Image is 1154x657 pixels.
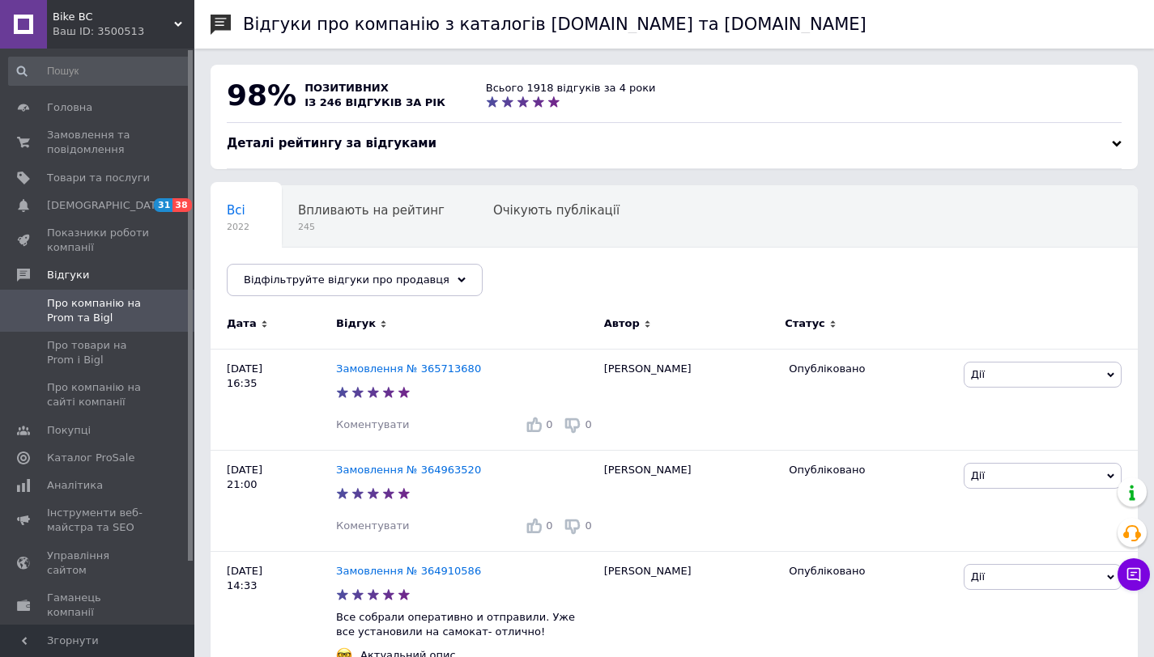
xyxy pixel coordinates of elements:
span: позитивних [304,82,389,94]
div: Опубліковано [789,362,951,376]
h1: Відгуки про компанію з каталогів [DOMAIN_NAME] та [DOMAIN_NAME] [243,15,867,34]
div: [PERSON_NAME] [596,450,781,551]
span: Деталі рейтингу за відгуками [227,136,436,150]
span: Аналітика [47,478,103,493]
span: Каталог ProSale [47,451,134,465]
span: Автор [604,316,640,331]
p: Все собрали оперативно и отправили. Уже все установили на самокат- отлично! [336,610,596,639]
span: Про товари на Prom і Bigl [47,338,150,367]
span: Bike BC [53,10,174,24]
span: Показники роботи компанії [47,226,150,255]
span: 245 [298,221,445,233]
div: Опубліковано [789,463,951,477]
div: [PERSON_NAME] [596,349,781,450]
span: Дії [971,469,985,481]
div: Опубліковані без коментаря [211,248,424,309]
span: Управління сайтом [47,549,150,578]
span: 0 [546,519,552,532]
span: Всі [227,203,245,218]
div: Коментувати [336,418,409,432]
span: 2022 [227,221,249,233]
input: Пошук [8,57,191,86]
span: 98% [227,78,296,112]
span: Замовлення та повідомлення [47,128,150,157]
span: Коментувати [336,418,409,430]
div: [DATE] 21:00 [211,450,336,551]
div: Опубліковано [789,564,951,579]
span: 0 [546,418,552,430]
span: Дії [971,368,985,380]
span: Про компанію на сайті компанії [47,380,150,409]
span: Дата [227,316,257,331]
div: Коментувати [336,519,409,533]
span: 0 [585,418,591,430]
span: Відгук [336,316,376,331]
a: Замовлення № 365713680 [336,362,481,375]
span: Очікують публікації [493,203,620,218]
a: Замовлення № 364910586 [336,565,481,577]
div: Деталі рейтингу за відгуками [227,135,1122,152]
button: Чат з покупцем [1118,558,1150,591]
span: Відфільтруйте відгуки про продавця [244,273,449,286]
span: 31 [154,198,172,212]
span: Головна [47,100,92,115]
span: Відгуки [47,268,89,282]
div: Всього 1918 відгуків за 4 роки [486,81,656,95]
span: Інструменти веб-майстра та SEO [47,506,150,535]
span: 0 [585,519,591,532]
a: Замовлення № 364963520 [336,464,481,476]
div: [DATE] 16:35 [211,349,336,450]
div: Ваш ID: 3500513 [53,24,194,39]
span: Коментувати [336,519,409,532]
span: Опубліковані без комен... [227,265,391,279]
span: Про компанію на Prom та Bigl [47,296,150,325]
span: Впливають на рейтинг [298,203,445,218]
span: Покупці [47,423,91,438]
span: Дії [971,570,985,583]
span: [DEMOGRAPHIC_DATA] [47,198,167,213]
span: 38 [172,198,191,212]
span: Гаманець компанії [47,591,150,620]
span: із 246 відгуків за рік [304,96,445,108]
span: Товари та послуги [47,171,150,185]
span: Статус [785,316,825,331]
